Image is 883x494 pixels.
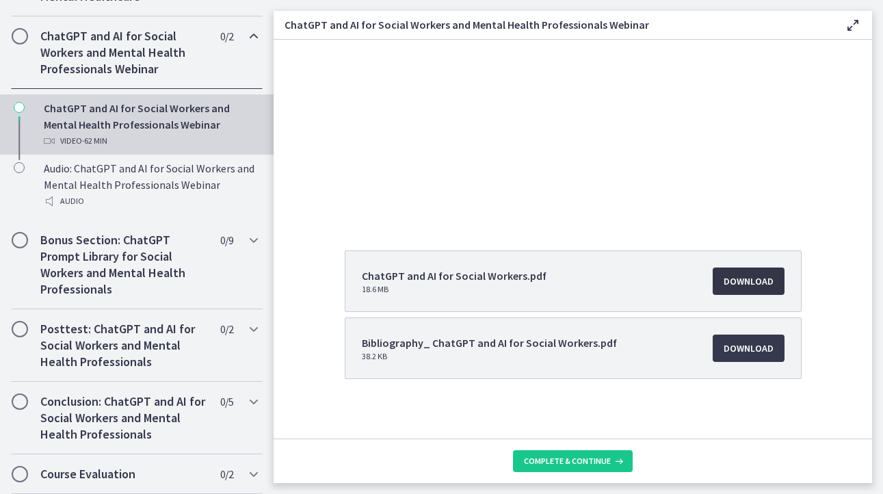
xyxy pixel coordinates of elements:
[724,340,774,356] span: Download
[724,273,774,289] span: Download
[713,268,785,295] a: Download
[44,100,257,149] div: ChatGPT and AI for Social Workers and Mental Health Professionals Webinar
[362,335,617,351] span: Bibliography_ ChatGPT and AI for Social Workers.pdf
[44,193,257,209] div: Audio
[40,28,207,77] h2: ChatGPT and AI for Social Workers and Mental Health Professionals Webinar
[524,456,611,467] span: Complete & continue
[220,28,233,44] span: 0 / 2
[40,393,207,443] h2: Conclusion: ChatGPT and AI for Social Workers and Mental Health Professionals
[40,232,207,298] h2: Bonus Section: ChatGPT Prompt Library for Social Workers and Mental Health Professionals
[285,16,823,33] h3: ChatGPT and AI for Social Workers and Mental Health Professionals Webinar
[220,466,233,482] span: 0 / 2
[513,450,633,472] button: Complete & continue
[40,466,207,482] h2: Course Evaluation
[82,133,107,149] span: · 62 min
[713,335,785,362] a: Download
[44,133,257,149] div: Video
[362,351,617,362] span: 38.2 KB
[220,232,233,248] span: 0 / 9
[220,393,233,410] span: 0 / 5
[220,321,233,337] span: 0 / 2
[40,321,207,370] h2: Posttest: ChatGPT and AI for Social Workers and Mental Health Professionals
[44,160,257,209] div: Audio: ChatGPT and AI for Social Workers and Mental Health Professionals Webinar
